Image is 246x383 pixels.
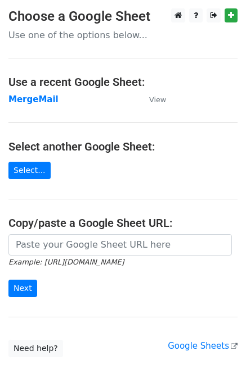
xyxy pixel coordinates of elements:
[8,75,238,89] h4: Use a recent Google Sheet:
[8,340,63,357] a: Need help?
[8,162,51,179] a: Select...
[8,216,238,230] h4: Copy/paste a Google Sheet URL:
[149,95,166,104] small: View
[8,29,238,41] p: Use one of the options below...
[8,258,124,266] small: Example: [URL][DOMAIN_NAME]
[168,341,238,351] a: Google Sheets
[8,234,232,256] input: Paste your Google Sheet URL here
[8,8,238,25] h3: Choose a Google Sheet
[8,140,238,153] h4: Select another Google Sheet:
[8,280,37,297] input: Next
[8,94,59,104] a: MergeMail
[138,94,166,104] a: View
